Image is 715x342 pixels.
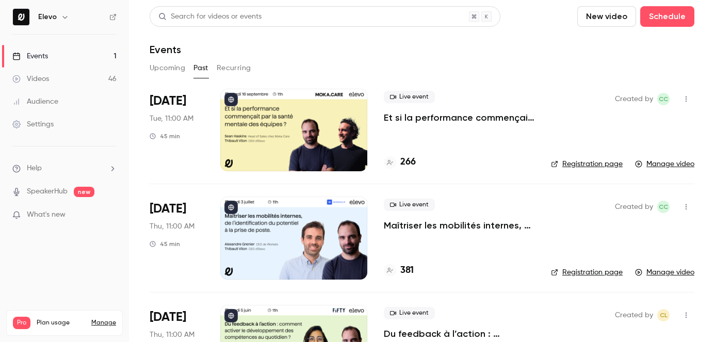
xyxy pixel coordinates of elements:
[12,163,117,174] li: help-dropdown-opener
[27,163,42,174] span: Help
[150,197,204,279] div: Jul 3 Thu, 11:00 AM (Europe/Paris)
[217,60,251,76] button: Recurring
[384,111,534,124] a: Et si la performance commençait par la santé mentale des équipes ?
[38,12,57,22] h6: Elevo
[615,309,653,321] span: Created by
[384,219,534,232] a: Maîtriser les mobilités internes, de l’identification du potentiel à la prise de poste.
[158,11,262,22] div: Search for videos or events
[91,319,116,327] a: Manage
[27,209,66,220] span: What's new
[150,132,180,140] div: 45 min
[13,9,29,25] img: Elevo
[384,91,435,103] span: Live event
[150,113,193,124] span: Tue, 11:00 AM
[150,240,180,248] div: 45 min
[150,43,181,56] h1: Events
[384,328,534,340] a: Du feedback à l’action : comment activer le développement des compétences au quotidien ?
[659,93,668,105] span: CC
[150,309,186,325] span: [DATE]
[659,201,668,213] span: CC
[27,186,68,197] a: SpeakerHub
[150,60,185,76] button: Upcoming
[660,309,668,321] span: CL
[384,307,435,319] span: Live event
[577,6,636,27] button: New video
[615,93,653,105] span: Created by
[400,264,414,278] h4: 381
[13,317,30,329] span: Pro
[657,309,670,321] span: Clara Louiset
[12,96,58,107] div: Audience
[640,6,694,27] button: Schedule
[150,201,186,217] span: [DATE]
[657,201,670,213] span: Clara Courtillier
[615,201,653,213] span: Created by
[12,51,48,61] div: Events
[657,93,670,105] span: Clara Courtillier
[104,210,117,220] iframe: Noticeable Trigger
[193,60,208,76] button: Past
[12,74,49,84] div: Videos
[150,93,186,109] span: [DATE]
[150,89,204,171] div: Sep 16 Tue, 11:00 AM (Europe/Paris)
[635,267,694,278] a: Manage video
[400,155,416,169] h4: 266
[384,199,435,211] span: Live event
[37,319,85,327] span: Plan usage
[551,267,623,278] a: Registration page
[150,221,194,232] span: Thu, 11:00 AM
[384,264,414,278] a: 381
[551,159,623,169] a: Registration page
[635,159,694,169] a: Manage video
[74,187,94,197] span: new
[150,330,194,340] span: Thu, 11:00 AM
[384,155,416,169] a: 266
[12,119,54,129] div: Settings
